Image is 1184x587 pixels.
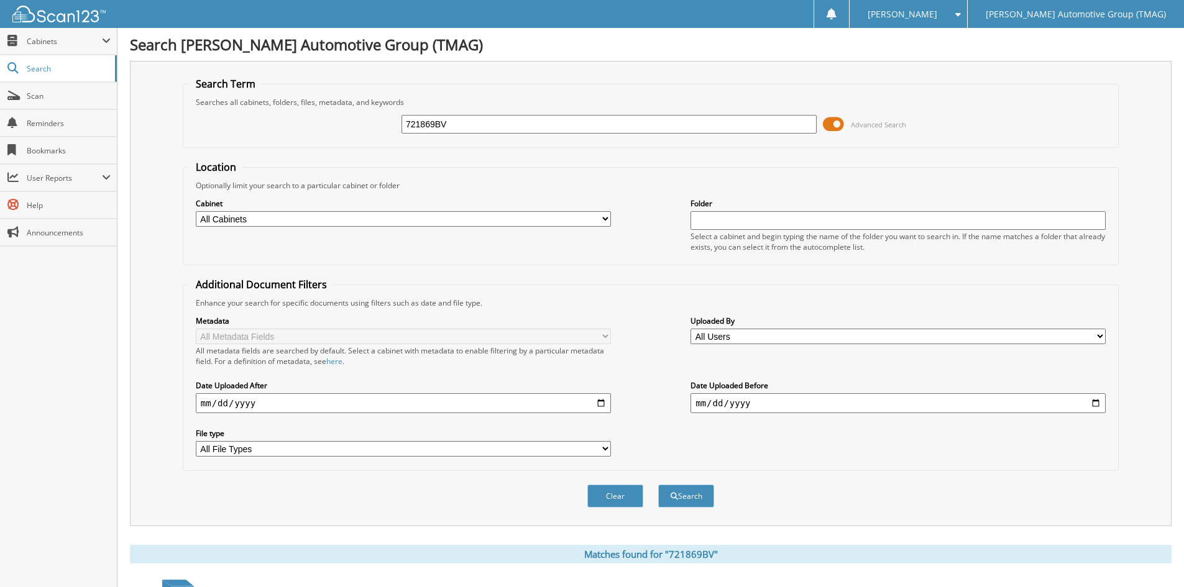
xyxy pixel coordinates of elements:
label: Metadata [196,316,611,326]
span: User Reports [27,173,102,183]
label: File type [196,428,611,439]
input: end [691,393,1106,413]
div: Select a cabinet and begin typing the name of the folder you want to search in. If the name match... [691,231,1106,252]
span: Cabinets [27,36,102,47]
div: Enhance your search for specific documents using filters such as date and file type. [190,298,1112,308]
input: start [196,393,611,413]
label: Folder [691,198,1106,209]
span: Scan [27,91,111,101]
span: Search [27,63,109,74]
legend: Search Term [190,77,262,91]
span: Advanced Search [851,120,906,129]
legend: Location [190,160,242,174]
img: scan123-logo-white.svg [12,6,106,22]
div: Matches found for "721869BV" [130,545,1172,563]
span: [PERSON_NAME] [868,11,937,18]
span: Announcements [27,227,111,238]
label: Cabinet [196,198,611,209]
label: Date Uploaded Before [691,380,1106,391]
a: here [326,356,342,366]
span: Help [27,200,111,211]
legend: Additional Document Filters [190,278,333,291]
div: All metadata fields are searched by default. Select a cabinet with metadata to enable filtering b... [196,345,611,366]
div: Optionally limit your search to a particular cabinet or folder [190,180,1112,191]
button: Clear [587,485,643,507]
span: [PERSON_NAME] Automotive Group (TMAG) [986,11,1166,18]
div: Searches all cabinets, folders, files, metadata, and keywords [190,97,1112,107]
button: Search [658,485,714,507]
span: Bookmarks [27,145,111,156]
span: Reminders [27,118,111,129]
label: Date Uploaded After [196,380,611,391]
label: Uploaded By [691,316,1106,326]
h1: Search [PERSON_NAME] Automotive Group (TMAG) [130,34,1172,55]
